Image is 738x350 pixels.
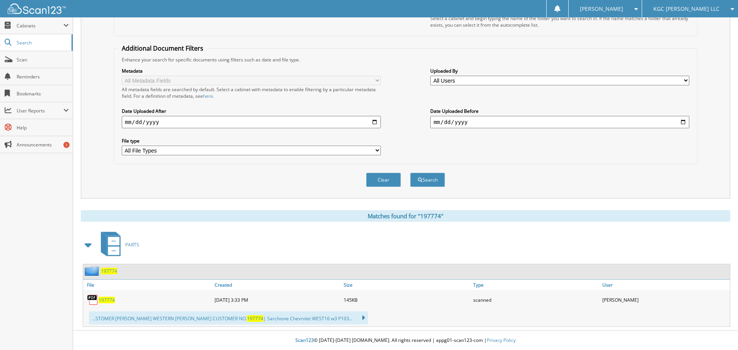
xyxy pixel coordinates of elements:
[410,173,445,187] button: Search
[122,86,381,99] div: All metadata fields are searched by default. Select a cabinet with metadata to enable filtering b...
[342,292,471,308] div: 145KB
[203,93,213,99] a: here
[17,73,69,80] span: Reminders
[17,90,69,97] span: Bookmarks
[430,68,689,74] label: Uploaded By
[699,313,738,350] iframe: Chat Widget
[63,142,70,148] div: 1
[17,107,63,114] span: User Reports
[118,56,693,63] div: Enhance your search for specific documents using filters such as date and file type.
[8,3,66,14] img: scan123-logo-white.svg
[73,331,738,350] div: © [DATE]-[DATE] [DOMAIN_NAME]. All rights reserved | appg01-scan123-com |
[118,44,207,53] legend: Additional Document Filters
[87,294,99,306] img: PDF.png
[122,68,381,74] label: Metadata
[213,280,342,290] a: Created
[430,116,689,128] input: end
[580,7,623,11] span: [PERSON_NAME]
[17,22,63,29] span: Cabinets
[122,138,381,144] label: File type
[342,280,471,290] a: Size
[85,266,101,276] img: folder2.png
[122,116,381,128] input: start
[600,292,730,308] div: [PERSON_NAME]
[99,297,115,303] a: 197774
[471,292,601,308] div: scanned
[17,39,68,46] span: Search
[653,7,719,11] span: KGC [PERSON_NAME] LLC
[430,15,689,28] div: Select a cabinet and begin typing the name of the folder you want to search in. If the name match...
[101,268,117,274] a: 197774
[247,315,263,322] span: 197774
[600,280,730,290] a: User
[89,311,368,325] div: ...STOMER [PERSON_NAME] WESTERN [PERSON_NAME] CUSTOMER NO. | Sarchione Chevrolet WEST16 w3 P103...
[17,56,69,63] span: Scan
[366,173,401,187] button: Clear
[81,210,730,222] div: Matches found for "197774"
[17,141,69,148] span: Announcements
[122,108,381,114] label: Date Uploaded After
[17,124,69,131] span: Help
[487,337,516,343] a: Privacy Policy
[96,229,139,260] a: PARTS
[295,337,314,343] span: Scan123
[213,292,342,308] div: [DATE] 3:33 PM
[83,280,213,290] a: File
[125,241,139,248] span: PARTS
[430,108,689,114] label: Date Uploaded Before
[471,280,601,290] a: Type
